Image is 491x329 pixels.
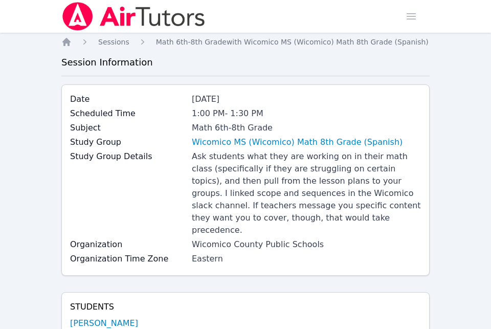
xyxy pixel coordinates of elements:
a: Wicomico MS (Wicomico) Math 8th Grade (Spanish) [192,136,403,148]
a: Math 6th-8th Gradewith Wicomico MS (Wicomico) Math 8th Grade (Spanish) [156,37,429,47]
div: Ask students what they are working on in their math class (specifically if they are struggling on... [192,150,421,236]
h4: Students [70,301,421,313]
label: Organization [70,238,186,251]
label: Date [70,93,186,105]
span: Math 6th-8th Grade with Wicomico MS (Wicomico) Math 8th Grade (Spanish) [156,38,429,46]
div: [DATE] [192,93,421,105]
label: Study Group Details [70,150,186,163]
label: Subject [70,122,186,134]
div: 1:00 PM - 1:30 PM [192,107,421,120]
div: Wicomico County Public Schools [192,238,421,251]
span: Sessions [98,38,129,46]
nav: Breadcrumb [61,37,430,47]
img: Air Tutors [61,2,206,31]
div: Math 6th-8th Grade [192,122,421,134]
a: Sessions [98,37,129,47]
label: Scheduled Time [70,107,186,120]
label: Study Group [70,136,186,148]
label: Organization Time Zone [70,253,186,265]
h3: Session Information [61,55,430,70]
div: Eastern [192,253,421,265]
